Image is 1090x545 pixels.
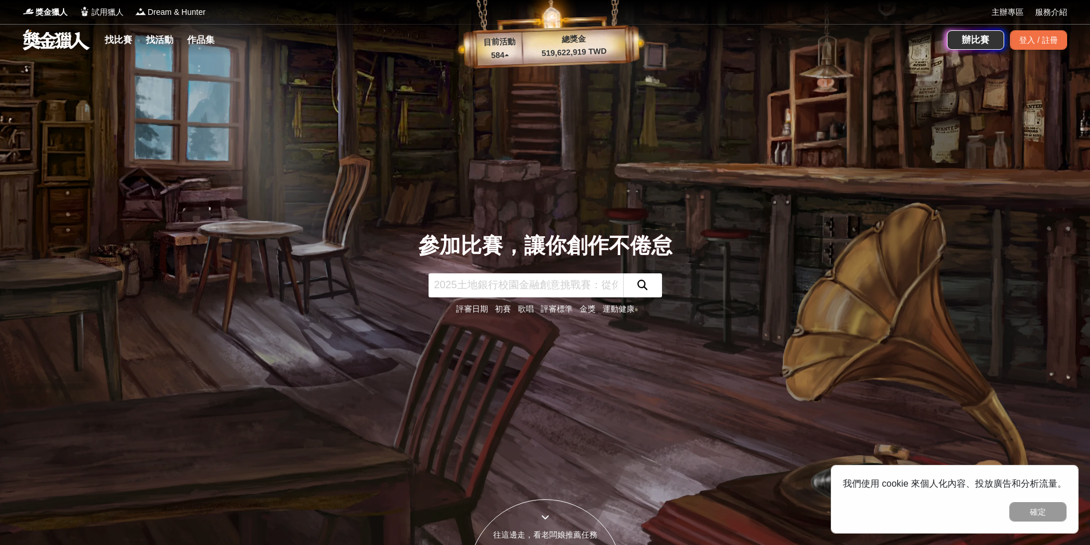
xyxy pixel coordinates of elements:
input: 2025土地銀行校園金融創意挑戰賽：從你出發 開啟智慧金融新頁 [429,273,623,297]
a: 歌唱 [518,304,534,313]
p: 總獎金 [522,31,625,47]
span: 我們使用 cookie 來個人化內容、投放廣告和分析流量。 [843,479,1067,488]
p: 目前活動 [476,35,522,49]
p: 584 ▴ [477,49,523,62]
a: Logo獎金獵人 [23,6,68,18]
a: 辦比賽 [947,30,1004,50]
a: LogoDream & Hunter [135,6,205,18]
img: Logo [23,6,34,17]
a: 評審標準 [541,304,573,313]
div: 登入 / 註冊 [1010,30,1067,50]
p: 519,622,919 TWD [522,45,626,60]
a: 作品集 [183,32,219,48]
span: 獎金獵人 [35,6,68,18]
a: 找比賽 [100,32,137,48]
div: 往這邊走，看老闆娘推薦任務 [469,529,622,541]
span: Dream & Hunter [148,6,205,18]
img: Logo [79,6,90,17]
a: 服務介紹 [1035,6,1067,18]
a: 找活動 [141,32,178,48]
a: Logo試用獵人 [79,6,124,18]
div: 參加比賽，讓你創作不倦怠 [418,230,672,262]
a: 運動健康 [603,304,635,313]
span: 試用獵人 [92,6,124,18]
a: 主辦專區 [992,6,1024,18]
button: 確定 [1009,502,1067,522]
a: 金獎 [580,304,596,313]
a: 評審日期 [456,304,488,313]
img: Logo [135,6,146,17]
a: 初賽 [495,304,511,313]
